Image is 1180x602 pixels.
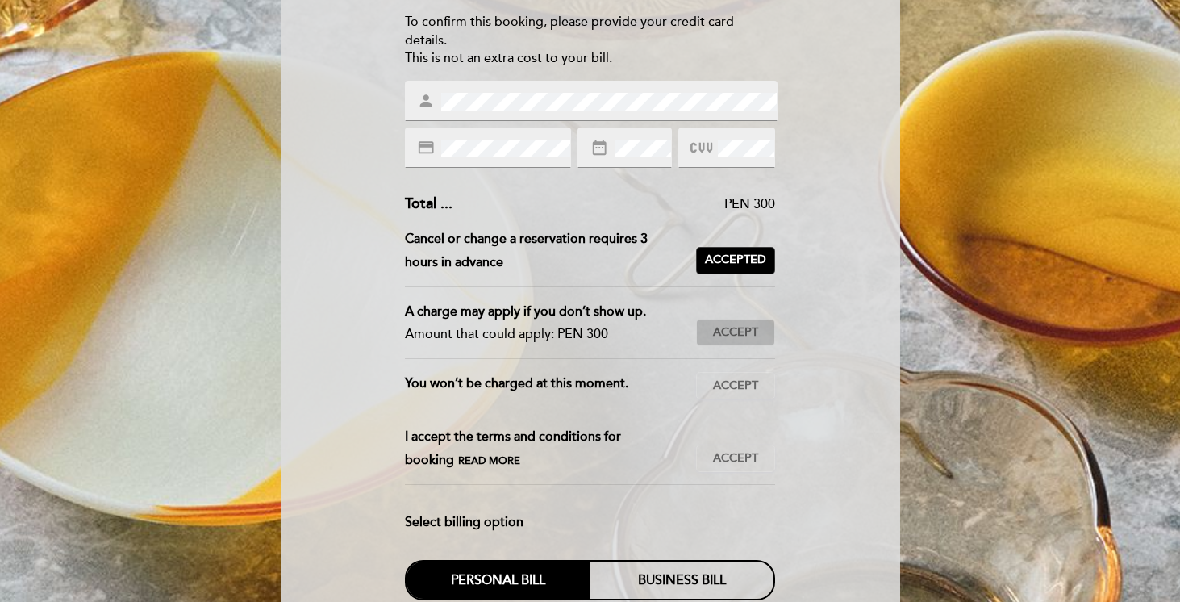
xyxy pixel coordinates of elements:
button: Accepted [696,247,775,274]
span: Accept [713,378,758,395]
div: Business bill [590,562,773,599]
button: Accept [696,445,775,472]
div: A charge may apply if you don’t show up. [405,300,683,324]
button: Accept [696,372,775,399]
div: You won’t be charged at this moment. [405,372,696,399]
i: person [417,92,435,110]
span: Accepted [705,252,766,269]
span: Accept [713,450,758,467]
i: credit_card [417,139,435,157]
i: date_range [590,139,608,157]
div: Cancel or change a reservation requires 3 hours in advance [405,228,696,274]
span: Read more [458,454,520,467]
button: Accept [696,319,775,346]
div: Amount that could apply: PEN 300 [405,323,683,346]
span: Accept [713,324,758,341]
div: To confirm this booking, please provide your credit card details. This is not an extra cost to yo... [405,13,775,69]
div: PEN 300 [452,195,775,214]
div: Personal bill [407,562,590,599]
span: Total ... [405,194,452,212]
span: Select billing option [405,511,523,534]
div: I accept the terms and conditions for booking [405,425,696,472]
